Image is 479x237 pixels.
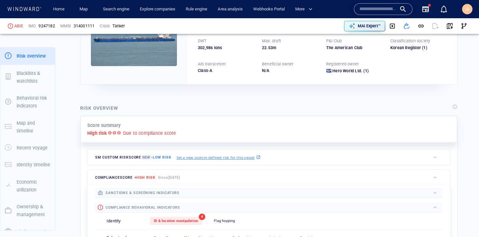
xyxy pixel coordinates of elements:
p: Behavioral risk indicators [17,94,51,110]
a: Economic utilization [0,182,55,188]
a: Webhooks Portal [251,4,287,15]
a: Map [77,4,93,15]
a: Behavioral risk indicators [0,99,55,105]
button: SI [461,3,474,16]
p: Similar vessels [17,228,47,236]
a: Area analysis [215,4,245,15]
span: More [295,6,312,13]
p: Score summary [87,121,121,129]
span: New [141,155,151,160]
button: Map [74,4,95,15]
button: Visual Link Analysis [457,19,471,33]
span: compliance behavioral indicators [106,205,180,210]
div: 314001111 [74,23,95,29]
p: Identity timeline [17,161,50,169]
img: 5905c34f3bfc5458c9a9f087_0 [91,11,177,66]
button: Behavioral risk indicators [0,90,55,115]
p: MMSI [60,23,71,29]
p: Map and timeline [17,119,51,135]
button: Identity timeline [0,156,55,173]
span: (1) [421,45,447,51]
button: MAI Expert™ [344,21,385,31]
a: Hero World Ltd. (1) [332,68,369,74]
button: Risk overview [0,48,55,64]
p: Blacklists & watchlists [17,69,51,85]
div: ABIE [14,23,23,29]
button: More [293,4,318,15]
span: ID & location manipulation [154,219,198,223]
span: SI [465,7,469,12]
div: 302,986 tons [198,45,254,51]
span: Since [DATE] [158,175,181,180]
span: Flag hopping [214,219,235,223]
a: Blacklists & watchlists [0,74,55,80]
a: Recent voyage [0,145,55,151]
div: The American Club [326,45,383,51]
button: Add to vessel list [399,19,414,33]
p: High risk [87,129,107,137]
span: 22 [262,45,267,50]
p: Due to compliance score [123,129,176,137]
p: Registered owner [326,61,359,67]
div: Notification center [440,5,448,13]
p: IMO [28,23,36,29]
div: High risk [8,23,13,29]
p: Max. draft [262,38,281,44]
a: Risk overview [0,53,55,59]
span: 53 [268,45,273,50]
button: Blacklists & watchlists [0,65,55,90]
a: Map and timeline [0,123,55,130]
span: 9247182 [38,23,55,29]
p: Classification society [390,38,430,44]
button: View on map [443,19,457,33]
a: Set a new custom defined risk for this vessel [177,154,261,161]
p: Set a new custom defined risk for this vessel [177,155,255,160]
button: Get link [414,19,428,33]
span: sanctions & screening indicators [106,191,180,195]
p: Beneficial owner [262,61,293,67]
a: Rule engine [183,4,210,15]
p: Identity [107,218,121,224]
p: Risk overview [17,52,46,60]
p: MAI Expert™ [358,23,381,29]
span: Class-A [198,68,212,73]
span: 4 [199,214,205,220]
a: Explore companies [137,4,178,15]
button: Home [48,4,69,15]
span: . [267,45,268,50]
span: N/A [262,68,269,73]
button: Map and timeline [0,115,55,140]
a: Home [51,4,67,15]
span: (1) [362,68,369,74]
p: P&I Club [326,38,342,44]
a: Ownership & management [0,207,55,214]
span: SM Custom risk score - [95,155,171,160]
div: Tanker [112,23,125,29]
span: High risk [135,175,155,180]
iframe: Chat [451,208,474,232]
p: Class [100,23,110,29]
p: Ownership & management [17,203,51,219]
span: Hero World Ltd. [332,68,362,73]
span: compliance score - [95,175,155,180]
p: DWT [198,38,207,44]
p: AIS transceiver [198,61,226,67]
a: Similar vessels [0,228,55,234]
button: Economic utilization [0,174,55,199]
a: Search engine [100,4,132,15]
span: Low risk [153,155,171,160]
button: Recent voyage [0,139,55,156]
button: Download video [385,19,399,33]
span: m [273,45,276,50]
div: Korean Register [390,45,421,51]
p: Recent voyage [17,144,48,152]
a: Identity timeline [0,161,55,168]
div: Risk overview [80,104,118,112]
p: Economic utilization [17,178,51,194]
